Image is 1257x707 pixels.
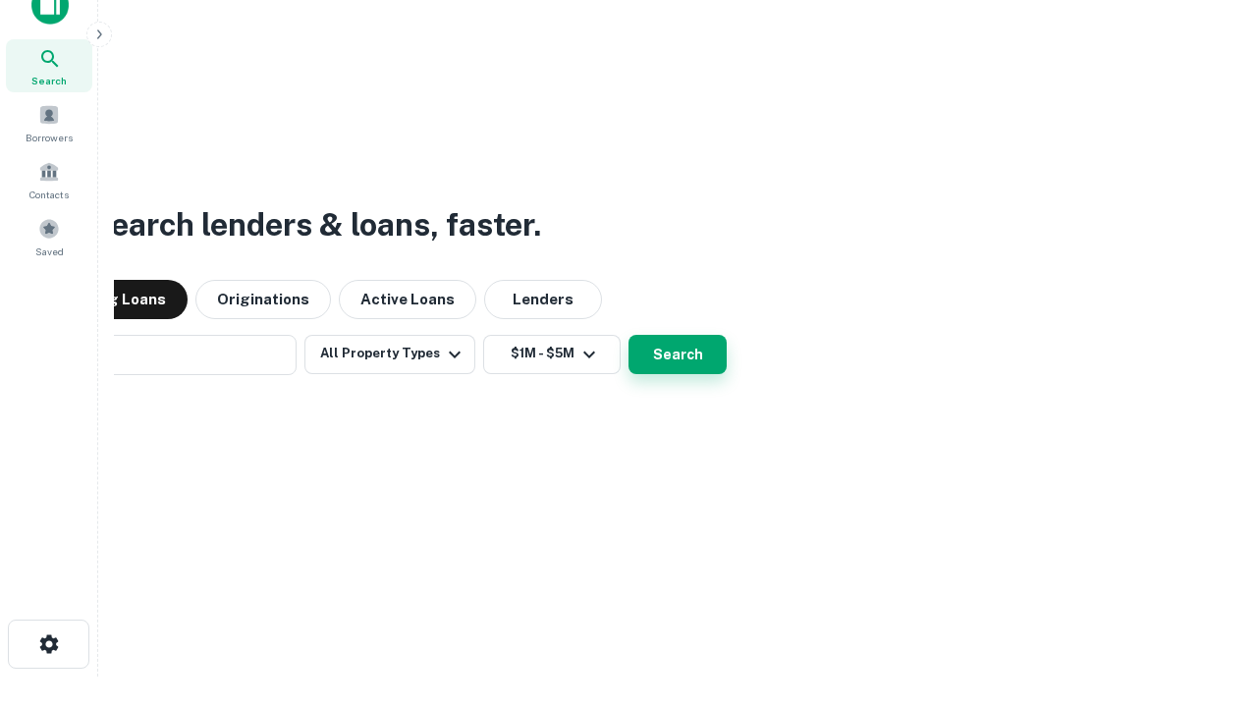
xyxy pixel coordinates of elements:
[483,335,621,374] button: $1M - $5M
[195,280,331,319] button: Originations
[6,210,92,263] a: Saved
[304,335,475,374] button: All Property Types
[628,335,727,374] button: Search
[6,153,92,206] a: Contacts
[339,280,476,319] button: Active Loans
[26,130,73,145] span: Borrowers
[1159,487,1257,581] iframe: Chat Widget
[484,280,602,319] button: Lenders
[6,96,92,149] a: Borrowers
[89,201,541,248] h3: Search lenders & loans, faster.
[31,73,67,88] span: Search
[29,187,69,202] span: Contacts
[6,39,92,92] a: Search
[35,244,64,259] span: Saved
